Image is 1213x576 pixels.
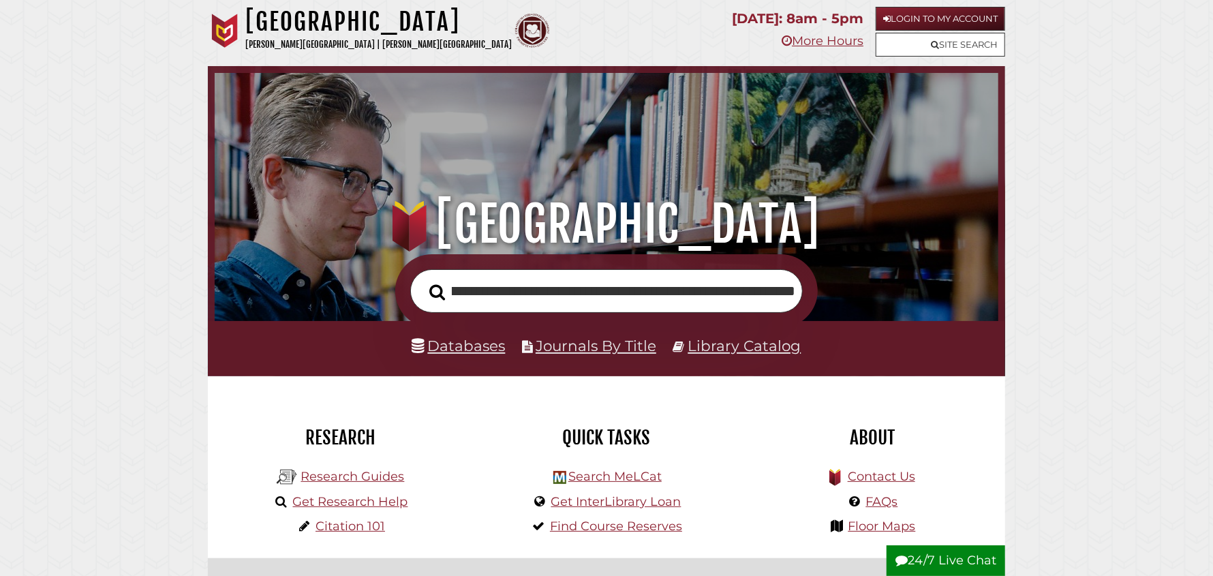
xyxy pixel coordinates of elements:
button: Search [423,280,452,305]
h2: Quick Tasks [484,426,729,449]
i: Search [429,284,445,301]
a: Journals By Title [536,337,656,354]
a: Find Course Reserves [550,519,682,534]
a: Citation 101 [316,519,385,534]
a: Search MeLCat [568,469,662,484]
h1: [GEOGRAPHIC_DATA] [245,7,512,37]
a: Databases [412,337,506,354]
a: Site Search [876,33,1005,57]
p: [PERSON_NAME][GEOGRAPHIC_DATA] | [PERSON_NAME][GEOGRAPHIC_DATA] [245,37,512,52]
a: Research Guides [301,469,404,484]
a: Login to My Account [876,7,1005,31]
a: More Hours [782,33,863,48]
a: FAQs [866,494,898,509]
p: [DATE]: 8am - 5pm [732,7,863,31]
h1: [GEOGRAPHIC_DATA] [233,194,981,254]
h2: Research [218,426,463,449]
a: Get Research Help [293,494,408,509]
img: Calvin Theological Seminary [515,14,549,48]
img: Hekman Library Logo [277,467,297,487]
a: Floor Maps [848,519,916,534]
img: Hekman Library Logo [553,471,566,484]
h2: About [750,426,995,449]
a: Library Catalog [688,337,801,354]
img: Calvin University [208,14,242,48]
a: Contact Us [848,469,915,484]
a: Get InterLibrary Loan [551,494,681,509]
